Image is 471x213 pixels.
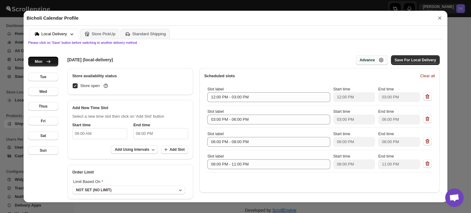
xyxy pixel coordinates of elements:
div: End time [378,108,420,124]
div: Tue [40,74,46,79]
h2: Store availability status [72,73,189,79]
p: Select a new time slot then click on 'Add Slot' button [72,113,189,120]
div: Slot label [207,86,330,102]
div: End time [378,131,420,147]
p: Limit Based On [72,178,186,186]
button: Wed [28,87,58,96]
div: Store PickUp [92,32,116,36]
button: × [435,14,444,22]
div: Sat [40,133,46,138]
div: Wed [39,89,47,94]
button: Store PickUp [80,29,120,39]
h2: Add New Time Slot [72,105,189,111]
button: Mon [28,57,58,67]
div: Open chat [445,188,464,207]
button: NOT SET (NO LIMIT) [72,186,186,194]
span: Add Slot [170,147,185,152]
button: Add Using Intervals [111,145,158,154]
button: Advance [356,55,388,65]
h2: Order Limit [72,169,189,175]
span: Save For Local Delivery [395,58,436,63]
h3: Scheduled slots [204,73,415,79]
div: Start time [333,153,375,169]
div: Standard Shipping [132,32,166,36]
div: Slot label [207,153,330,169]
button: Save For Local Delivery [391,55,440,65]
div: Sun [40,148,47,153]
span: Store open [80,83,109,89]
div: Start time [333,108,375,124]
button: Sat [28,131,58,140]
div: Slot label [207,108,330,124]
span: Clear all [420,73,435,79]
b: Start time [72,123,91,127]
span: Add Using Intervals [115,147,149,152]
div: Thus [39,104,48,109]
button: Fri [28,117,58,125]
b: End time [133,123,150,127]
button: Standard Shipping [121,29,170,39]
button: Thus [28,102,58,111]
div: End time [378,86,420,102]
div: Mon [35,59,42,64]
div: End time [378,153,420,169]
button: Clear all [417,71,439,81]
button: Tue [28,73,58,81]
div: Start time [333,131,375,147]
p: Please click on 'Save' button before switching to another delivery method [28,41,443,44]
div: Local Delivery [41,32,67,36]
div: Advance [360,58,375,63]
h5: [DATE] (local-delivery) [67,57,113,63]
button: Add Slot [161,145,188,154]
button: Local Delivery [30,29,79,39]
div: Fri [41,119,45,124]
div: Start time [333,86,375,102]
h2: Bicholi Calendar Profile [27,15,78,21]
button: Sun [28,146,58,155]
div: Slot label [207,131,330,147]
div: NOT SET (NO LIMIT) [76,188,112,192]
